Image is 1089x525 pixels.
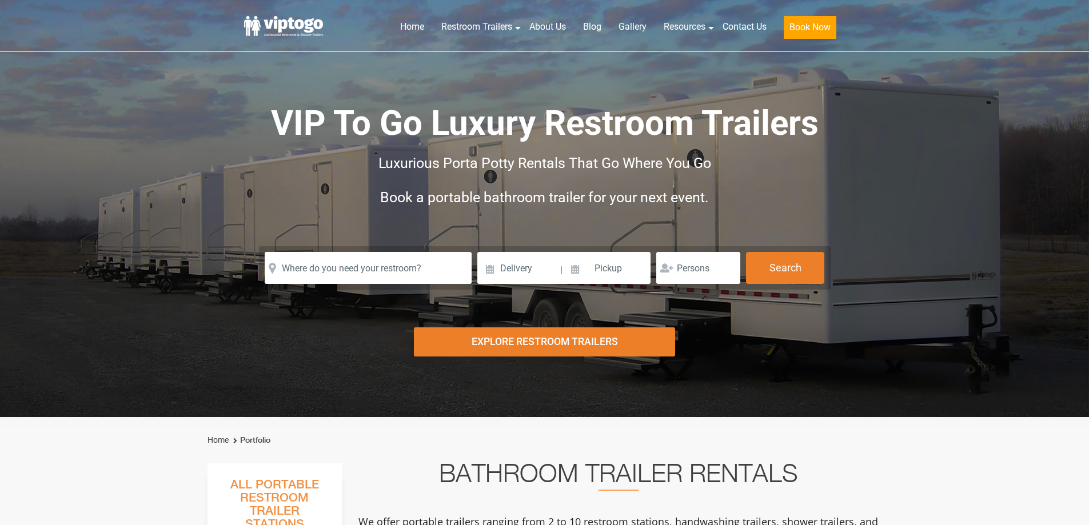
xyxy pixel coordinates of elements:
a: Restroom Trailers [433,14,521,39]
input: Where do you need your restroom? [265,252,472,284]
li: Portfolio [230,434,270,447]
a: Home [208,435,229,444]
span: Book a portable bathroom trailer for your next event. [380,189,709,206]
a: Gallery [610,14,655,39]
span: | [560,252,563,288]
a: Resources [655,14,714,39]
input: Persons [656,252,740,284]
a: Home [392,14,433,39]
a: Book Now [775,14,845,46]
input: Delivery [477,252,559,284]
span: Luxurious Porta Potty Rentals That Go Where You Go [378,155,711,171]
span: VIP To Go Luxury Restroom Trailers [271,103,819,143]
div: Explore Restroom Trailers [414,327,675,356]
input: Pickup [564,252,651,284]
a: About Us [521,14,575,39]
a: Contact Us [714,14,775,39]
a: Blog [575,14,610,39]
button: Search [746,252,824,284]
h2: Bathroom Trailer Rentals [357,463,880,491]
button: Book Now [784,16,836,39]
